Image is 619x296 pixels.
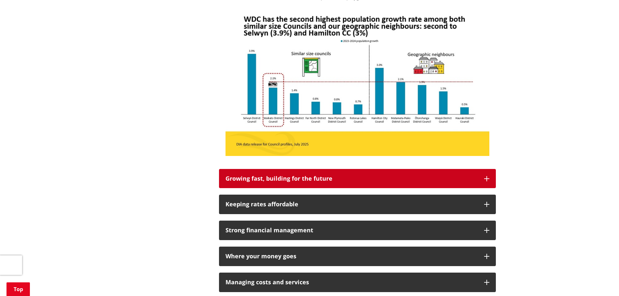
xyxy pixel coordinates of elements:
[226,253,478,260] div: Where your money goes
[219,169,496,188] button: Growing fast, building for the future
[226,279,478,286] div: Managing costs and services
[219,221,496,240] button: Strong financial management
[589,269,613,292] iframe: Messenger Launcher
[226,175,478,182] div: Growing fast, building for the future
[219,273,496,292] button: Managing costs and services
[219,195,496,214] button: Keeping rates affordable
[226,7,489,156] img: A growing district
[226,227,478,234] div: Strong financial management
[219,247,496,266] button: Where your money goes
[6,282,30,296] a: Top
[226,201,478,208] div: Keeping rates affordable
